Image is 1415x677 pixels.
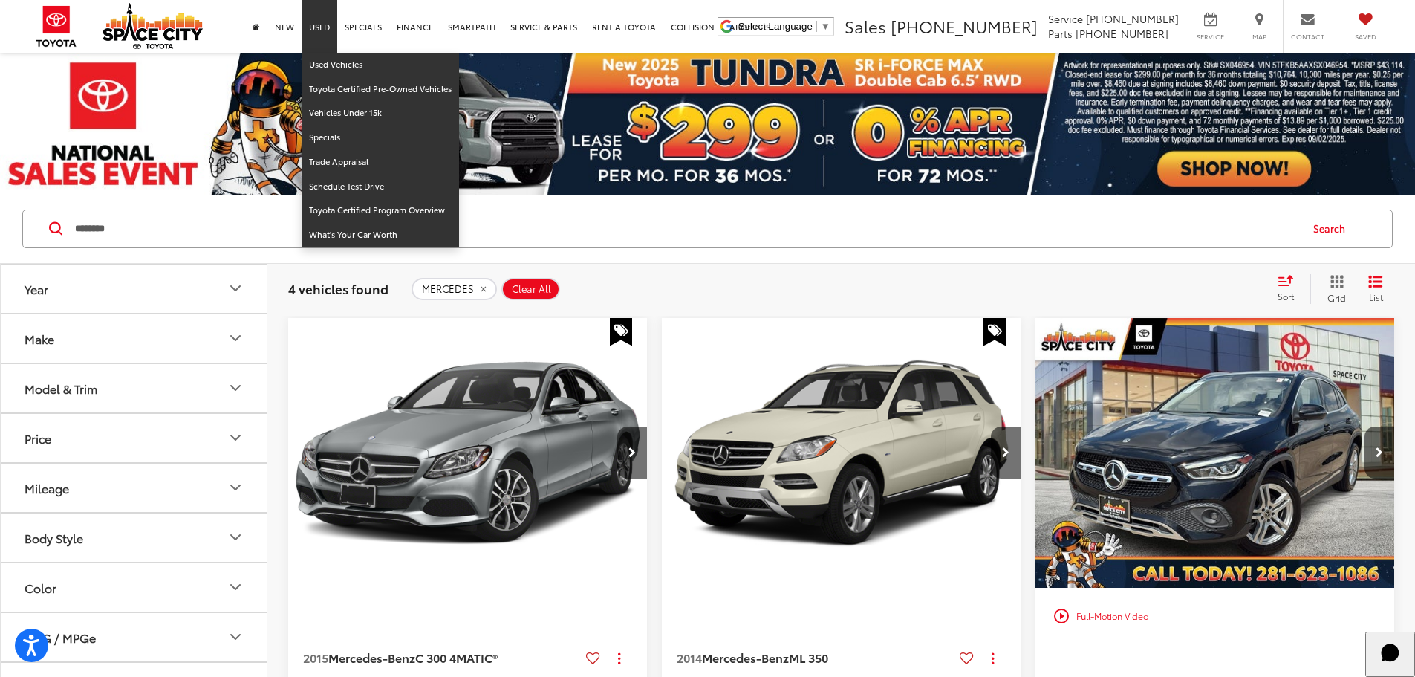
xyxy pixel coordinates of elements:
a: What's Your Car Worth [302,223,459,247]
span: Special [983,318,1006,346]
div: MPG / MPGe [227,628,244,646]
button: MileageMileage [1,464,268,512]
a: Specials [302,126,459,150]
div: Mileage [25,481,69,495]
div: Model & Trim [227,379,244,397]
span: Saved [1349,32,1382,42]
span: Clear All [512,283,551,295]
a: Used Vehicles [302,53,459,77]
button: List View [1357,274,1394,304]
span: 4 vehicles found [288,279,388,297]
span: Mercedes-Benz [702,649,789,666]
button: Model & TrimModel & Trim [1,364,268,412]
span: ML 350 [789,649,828,666]
button: MakeMake [1,314,268,363]
img: Space City Toyota [103,3,203,49]
button: YearYear [1,265,268,313]
div: 2014 Mercedes-Benz ML-Class ML 350 0 [661,318,1022,588]
span: [PHONE_NUMBER] [1086,11,1179,26]
button: Grid View [1310,274,1357,304]
button: PricePrice [1,414,268,462]
button: Next image [617,427,647,479]
a: Trade Appraisal [302,150,459,175]
span: Sales [845,14,886,38]
span: [PHONE_NUMBER] [891,14,1038,38]
img: 2015 Mercedes-Benz C 300 4MATIC AWD [287,318,648,589]
span: [PHONE_NUMBER] [1076,26,1168,41]
a: 2014 Mercedes-Benz ML 350 ML 350 FWD2014 Mercedes-Benz ML 350 ML 350 FWD2014 Mercedes-Benz ML 350... [661,318,1022,588]
span: Service [1194,32,1227,42]
span: List [1368,291,1383,303]
a: 2014Mercedes-BenzML 350 [677,650,954,666]
a: Select Language​ [738,21,830,32]
button: Next image [1364,427,1394,479]
button: Actions [980,645,1006,671]
button: Search [1299,210,1367,247]
a: Vehicles Under 15k [302,101,459,126]
span: Service [1048,11,1083,26]
a: 2015 Mercedes-Benz C 300 4MATIC AWD2015 Mercedes-Benz C 300 4MATIC AWD2015 Mercedes-Benz C 300 4M... [287,318,648,588]
span: 2014 [677,649,702,666]
div: Price [227,429,244,447]
span: dropdown dots [618,652,620,664]
div: Price [25,431,51,445]
div: Body Style [25,531,83,545]
span: Parts [1048,26,1073,41]
div: Year [227,279,244,297]
span: Contact [1291,32,1324,42]
button: remove MERCEDES [412,278,497,300]
span: Select Language [738,21,813,32]
input: Search by Make, Model, or Keyword [74,211,1299,247]
a: 2015Mercedes-BenzC 300 4MATIC® [303,650,580,666]
img: 2014 Mercedes-Benz ML 350 ML 350 FWD [661,318,1022,589]
span: MERCEDES [422,283,474,295]
span: C 300 4MATIC® [415,649,498,666]
div: Color [227,578,244,596]
button: Body StyleBody Style [1,514,268,562]
div: Body Style [227,528,244,546]
div: Make [25,331,54,346]
a: Schedule Test Drive [302,175,459,199]
span: Mercedes-Benz [328,649,415,666]
div: Model & Trim [25,381,97,395]
span: Sort [1278,290,1294,302]
button: Clear All [501,278,560,300]
span: Special [610,318,632,346]
div: Mileage [227,479,244,496]
span: 2015 [303,649,328,666]
a: Toyota Certified Program Overview [302,198,459,223]
a: 2021 Mercedes-Benz GLA 250 GLA 250 FWD2021 Mercedes-Benz GLA 250 GLA 250 FWD2021 Mercedes-Benz GL... [1035,318,1396,588]
div: 2015 Mercedes-Benz C-Class C 300 4MATIC® 0 [287,318,648,588]
span: ​ [816,21,817,32]
span: Map [1243,32,1275,42]
span: ▼ [821,21,830,32]
span: Grid [1327,291,1346,304]
svg: Start Chat [1371,634,1410,673]
div: MPG / MPGe [25,630,96,644]
div: Make [227,329,244,347]
button: Actions [606,645,632,671]
button: Select sort value [1270,274,1310,304]
button: Next image [991,427,1021,479]
button: ColorColor [1,563,268,612]
div: Year [25,282,48,296]
div: 2021 Mercedes-Benz GLA GLA 250 0 [1035,318,1396,588]
span: dropdown dots [992,652,994,664]
div: Color [25,580,56,595]
img: 2021 Mercedes-Benz GLA 250 GLA 250 FWD [1035,318,1396,589]
button: MPG / MPGeMPG / MPGe [1,613,268,661]
a: Toyota Certified Pre-Owned Vehicles [302,77,459,102]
